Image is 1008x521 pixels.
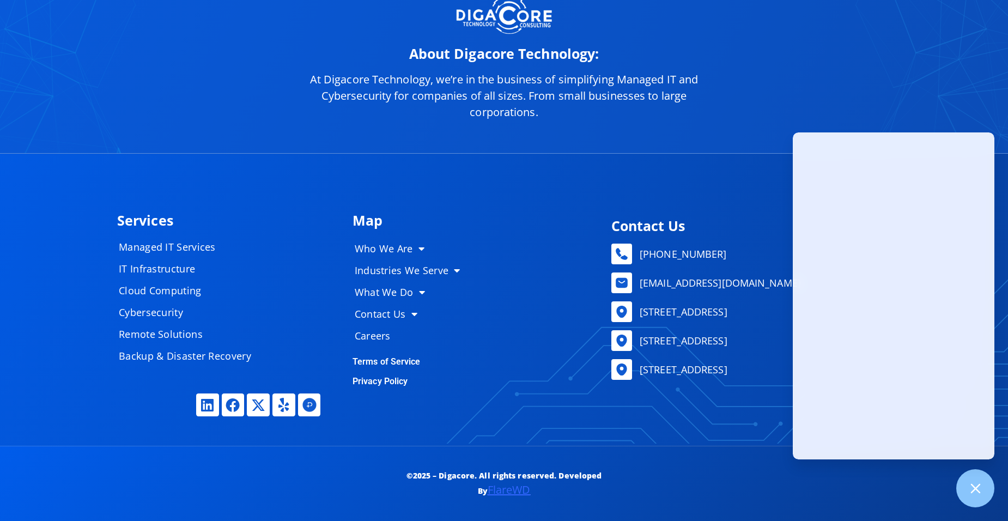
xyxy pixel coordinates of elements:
[382,468,626,500] p: ©2025 – Digacore. All rights reserved. Developed By
[611,330,885,351] a: [STREET_ADDRESS]
[611,244,885,264] a: [PHONE_NUMBER]
[353,376,408,386] a: Privacy Policy
[637,361,727,378] span: [STREET_ADDRESS]
[108,236,271,258] a: Managed IT Services
[108,280,271,301] a: Cloud Computing
[637,275,801,291] span: [EMAIL_ADDRESS][DOMAIN_NAME]
[344,281,480,303] a: What We Do
[108,323,271,345] a: Remote Solutions
[611,272,885,293] a: [EMAIL_ADDRESS][DOMAIN_NAME]
[292,71,716,120] p: At Digacore Technology, we’re in the business of simplifying Managed IT and Cybersecurity for com...
[353,356,421,367] a: Terms of Service
[344,259,480,281] a: Industries We Serve
[344,303,480,325] a: Contact Us
[353,214,595,227] h4: Map
[344,238,480,347] nav: Menu
[637,332,727,349] span: [STREET_ADDRESS]
[488,482,531,497] a: FlareWD
[108,301,271,323] a: Cybersecurity
[292,47,716,60] h2: About Digacore Technology:
[117,214,342,227] h4: Services
[611,301,885,322] a: [STREET_ADDRESS]
[611,219,885,233] h4: Contact Us
[344,238,480,259] a: Who We Are
[793,132,994,459] iframe: Chatgenie Messenger
[637,246,726,262] span: [PHONE_NUMBER]
[108,345,271,367] a: Backup & Disaster Recovery
[611,359,885,380] a: [STREET_ADDRESS]
[108,258,271,280] a: IT Infrastructure
[344,325,480,347] a: Careers
[108,236,271,367] nav: Menu
[637,304,727,320] span: [STREET_ADDRESS]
